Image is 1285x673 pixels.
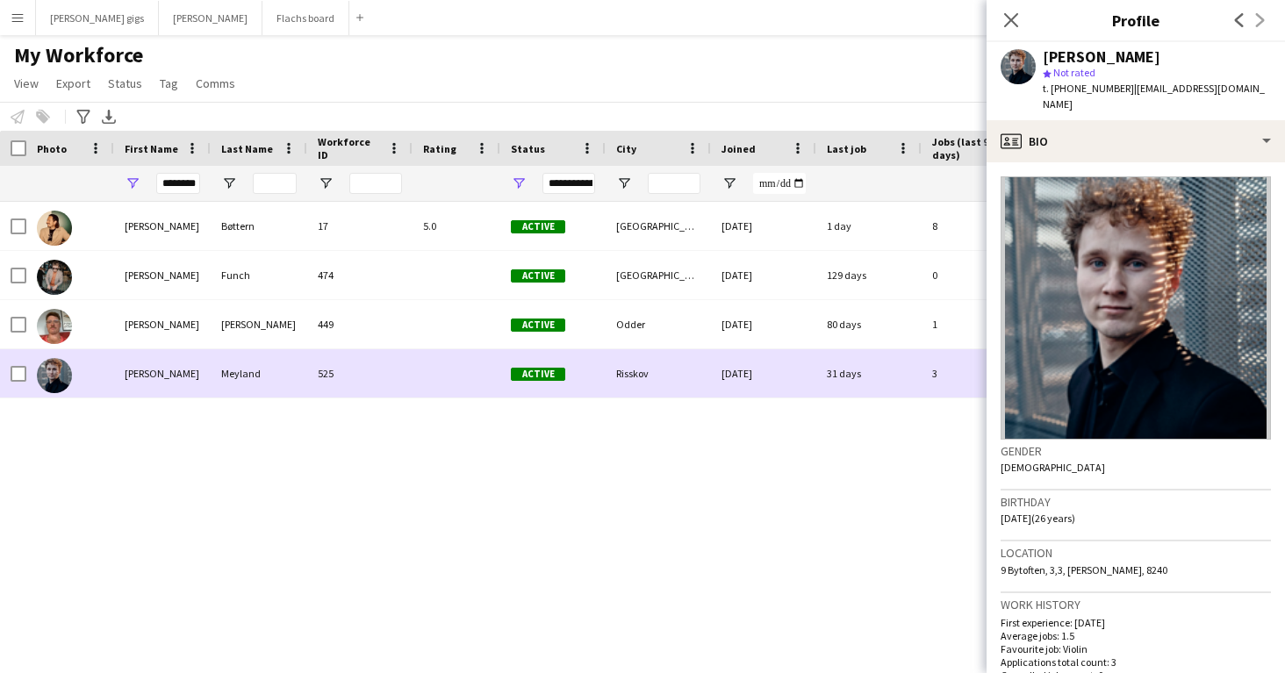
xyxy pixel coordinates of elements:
span: My Workforce [14,42,143,68]
div: 525 [307,349,413,397]
div: 17 [307,202,413,250]
div: [PERSON_NAME] [114,251,211,299]
img: Crew avatar or photo [1001,176,1271,440]
p: Average jobs: 1.5 [1001,629,1271,642]
button: Open Filter Menu [616,175,632,191]
img: Mathias Hjort Meyland [37,358,72,393]
a: Comms [189,72,242,95]
button: Open Filter Menu [318,175,334,191]
span: Not rated [1053,66,1095,79]
span: Workforce ID [318,135,381,161]
span: First Name [125,142,178,155]
span: Status [511,142,545,155]
span: Joined [721,142,756,155]
span: Rating [423,142,456,155]
h3: Birthday [1001,494,1271,510]
div: [PERSON_NAME] [114,349,211,397]
div: 3 [922,349,1036,397]
div: 449 [307,300,413,348]
div: 80 days [816,300,922,348]
app-action-btn: Advanced filters [73,106,94,127]
span: Last job [827,142,866,155]
div: [DATE] [711,251,816,299]
span: Active [511,269,565,283]
div: Odder [606,300,711,348]
span: Active [511,368,565,381]
input: Joined Filter Input [753,173,806,194]
div: 5.0 [413,202,500,250]
div: [PERSON_NAME] [114,300,211,348]
button: [PERSON_NAME] [159,1,262,35]
span: Active [511,319,565,332]
span: Jobs (last 90 days) [932,135,1004,161]
button: Flachs board [262,1,349,35]
div: [DATE] [711,300,816,348]
span: [DEMOGRAPHIC_DATA] [1001,461,1105,474]
div: [DATE] [711,202,816,250]
img: Mathias Bøttern [37,211,72,246]
span: 9 Bytoften, 3,3, [PERSON_NAME], 8240 [1001,563,1167,576]
h3: Gender [1001,443,1271,459]
button: Open Filter Menu [221,175,237,191]
div: 1 day [816,202,922,250]
div: [GEOGRAPHIC_DATA] [606,251,711,299]
span: [DATE] (26 years) [1001,512,1075,525]
img: Mathias Gregersen [37,309,72,344]
span: | [EMAIL_ADDRESS][DOMAIN_NAME] [1043,82,1265,111]
div: Bio [987,120,1285,162]
div: [DATE] [711,349,816,397]
span: t. [PHONE_NUMBER] [1043,82,1134,95]
div: [PERSON_NAME] [1043,49,1160,65]
span: Active [511,220,565,233]
div: Funch [211,251,307,299]
div: Bøttern [211,202,307,250]
h3: Profile [987,9,1285,32]
div: 1 [922,300,1036,348]
button: Open Filter Menu [125,175,140,191]
span: Tag [160,75,178,91]
span: Last Name [221,142,273,155]
span: Export [56,75,90,91]
a: Tag [153,72,185,95]
span: Comms [196,75,235,91]
button: [PERSON_NAME] gigs [36,1,159,35]
div: 31 days [816,349,922,397]
p: Applications total count: 3 [1001,655,1271,669]
span: Status [108,75,142,91]
div: Meyland [211,349,307,397]
a: Status [101,72,149,95]
span: View [14,75,39,91]
div: [PERSON_NAME] [211,300,307,348]
input: Workforce ID Filter Input [349,173,402,194]
span: Photo [37,142,67,155]
a: View [7,72,46,95]
div: [PERSON_NAME] [114,202,211,250]
p: Favourite job: Violin [1001,642,1271,655]
h3: Work history [1001,597,1271,612]
div: 474 [307,251,413,299]
p: First experience: [DATE] [1001,616,1271,629]
input: First Name Filter Input [156,173,200,194]
div: [GEOGRAPHIC_DATA] [606,202,711,250]
button: Open Filter Menu [721,175,737,191]
h3: Location [1001,545,1271,561]
input: City Filter Input [648,173,700,194]
a: Export [49,72,97,95]
img: Mathias Funch [37,260,72,295]
app-action-btn: Export XLSX [98,106,119,127]
div: 0 [922,251,1036,299]
div: Risskov [606,349,711,397]
div: 8 [922,202,1036,250]
input: Last Name Filter Input [253,173,297,194]
span: City [616,142,636,155]
button: Open Filter Menu [511,175,527,191]
div: 129 days [816,251,922,299]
